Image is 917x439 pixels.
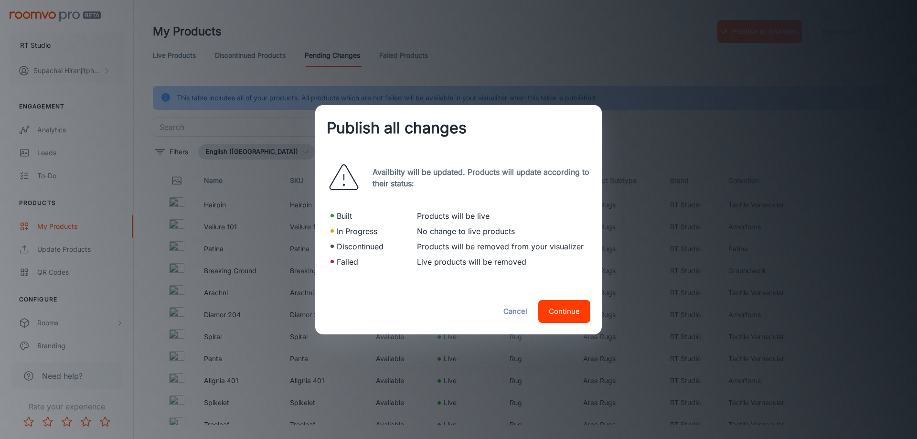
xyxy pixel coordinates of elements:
p: Availbilty will be updated. Products will update according to their status: [373,166,590,189]
p: Products will be live [417,210,586,222]
h2: Publish all changes [315,105,602,151]
p: Discontinued [337,241,384,252]
p: Live products will be removed [417,256,586,268]
p: Failed [337,256,358,268]
p: Built [337,210,352,222]
button: Cancel [498,300,533,323]
p: No change to live products [417,225,586,237]
p: Products will be removed from your visualizer [417,241,586,252]
p: In Progress [337,225,377,237]
button: Continue [538,300,590,323]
